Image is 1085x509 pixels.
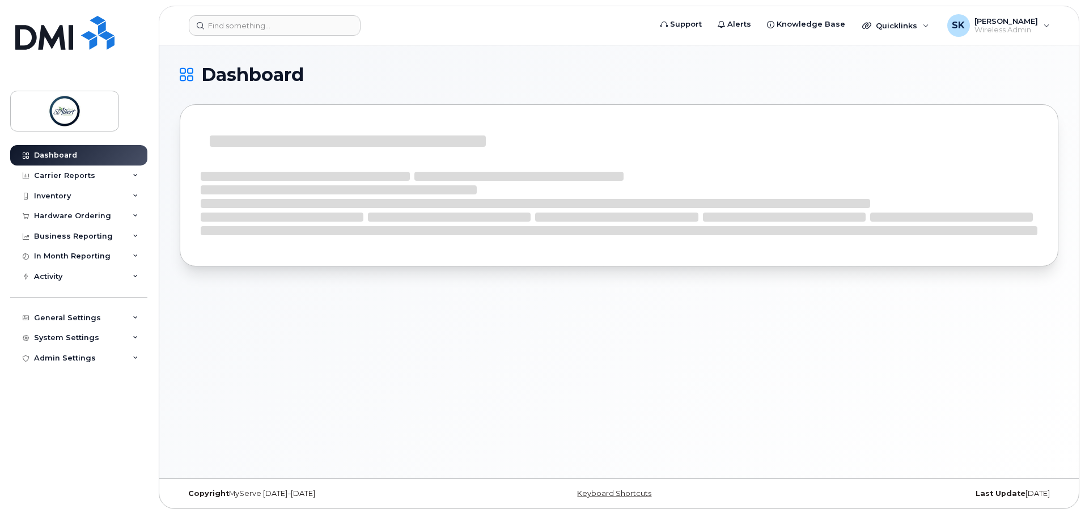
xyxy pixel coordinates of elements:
[201,66,304,83] span: Dashboard
[976,489,1025,498] strong: Last Update
[180,489,473,498] div: MyServe [DATE]–[DATE]
[188,489,229,498] strong: Copyright
[577,489,651,498] a: Keyboard Shortcuts
[765,489,1058,498] div: [DATE]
